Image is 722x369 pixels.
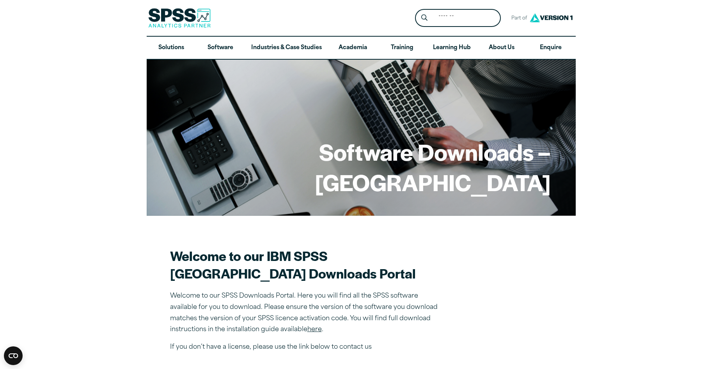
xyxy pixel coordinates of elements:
a: Industries & Case Studies [245,37,328,59]
button: Open CMP widget [4,346,23,365]
h1: Software Downloads – [GEOGRAPHIC_DATA] [172,137,551,197]
a: Academia [328,37,377,59]
h2: Welcome to our IBM SPSS [GEOGRAPHIC_DATA] Downloads Portal [170,247,443,282]
a: Enquire [526,37,575,59]
a: Software [196,37,245,59]
div: CookieBot Widget Contents [4,346,23,365]
p: If you don’t have a license, please use the link below to contact us [170,342,443,353]
a: Learning Hub [427,37,477,59]
img: Version1 Logo [528,11,575,25]
button: Search magnifying glass icon [417,11,431,25]
form: Site Header Search Form [415,9,501,27]
a: Training [377,37,426,59]
a: here [307,326,322,333]
svg: Search magnifying glass icon [421,14,428,21]
p: Welcome to our SPSS Downloads Portal. Here you will find all the SPSS software available for you ... [170,291,443,335]
nav: Desktop version of site main menu [147,37,576,59]
svg: CookieBot Widget Icon [4,346,23,365]
img: SPSS Analytics Partner [148,8,211,28]
a: Solutions [147,37,196,59]
a: About Us [477,37,526,59]
span: Part of [507,13,528,24]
